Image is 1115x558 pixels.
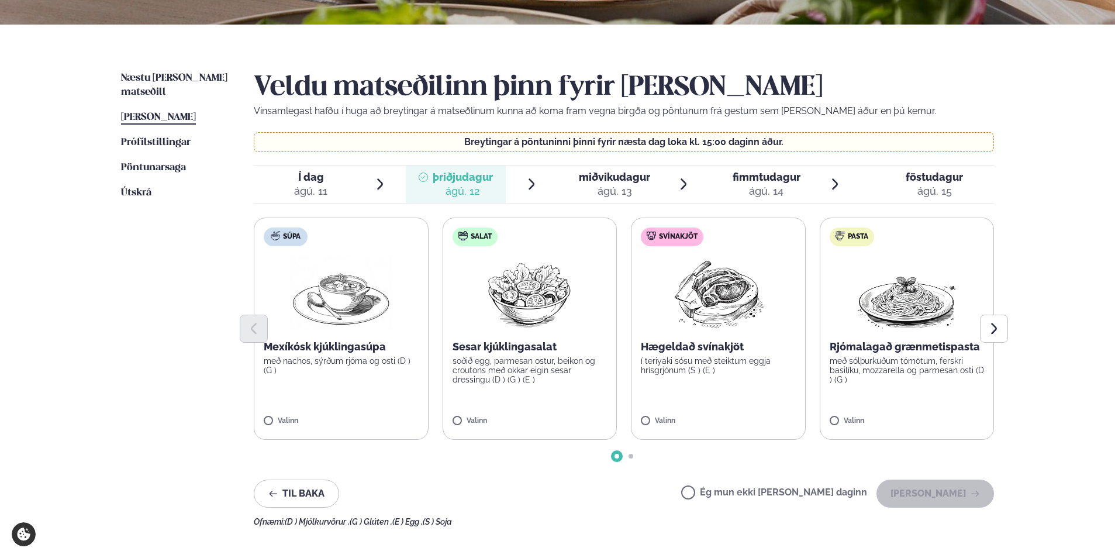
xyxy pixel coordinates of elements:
span: Salat [471,232,492,242]
a: Cookie settings [12,522,36,546]
p: Hægeldað svínakjöt [641,340,796,354]
span: (G ) Glúten , [350,517,392,526]
p: Sesar kjúklingasalat [453,340,607,354]
span: Prófílstillingar [121,137,191,147]
span: Súpa [283,232,301,242]
span: Pasta [848,232,868,242]
img: Salad.png [478,256,581,330]
span: [PERSON_NAME] [121,112,196,122]
span: (D ) Mjólkurvörur , [285,517,350,526]
img: Soup.png [289,256,392,330]
span: Go to slide 2 [629,454,633,459]
span: miðvikudagur [579,171,650,183]
img: pasta.svg [836,231,845,240]
span: (S ) Soja [423,517,452,526]
span: Næstu [PERSON_NAME] matseðill [121,73,227,97]
span: Svínakjöt [659,232,698,242]
p: með nachos, sýrðum rjóma og osti (D ) (G ) [264,356,419,375]
p: Vinsamlegast hafðu í huga að breytingar á matseðlinum kunna að koma fram vegna birgða og pöntunum... [254,104,994,118]
img: Pork-Meat.png [667,256,770,330]
span: Útskrá [121,188,151,198]
p: Mexíkósk kjúklingasúpa [264,340,419,354]
div: ágú. 15 [906,184,963,198]
a: Prófílstillingar [121,136,191,150]
a: Pöntunarsaga [121,161,186,175]
button: Next slide [980,315,1008,343]
div: ágú. 14 [733,184,800,198]
span: fimmtudagur [733,171,800,183]
h2: Veldu matseðilinn þinn fyrir [PERSON_NAME] [254,71,994,104]
a: Næstu [PERSON_NAME] matseðill [121,71,230,99]
img: salad.svg [458,231,468,240]
button: Previous slide [240,315,268,343]
p: Breytingar á pöntuninni þinni fyrir næsta dag loka kl. 15:00 daginn áður. [266,137,982,147]
a: Útskrá [121,186,151,200]
div: ágú. 12 [433,184,493,198]
span: (E ) Egg , [392,517,423,526]
p: Rjómalagað grænmetispasta [830,340,985,354]
p: með sólþurkuðum tómötum, ferskri basilíku, mozzarella og parmesan osti (D ) (G ) [830,356,985,384]
img: Spagetti.png [855,256,958,330]
div: ágú. 11 [294,184,327,198]
img: soup.svg [271,231,280,240]
img: pork.svg [647,231,656,240]
span: Pöntunarsaga [121,163,186,173]
div: Ofnæmi: [254,517,994,526]
span: Go to slide 1 [615,454,619,459]
button: [PERSON_NAME] [876,480,994,508]
span: föstudagur [906,171,963,183]
span: þriðjudagur [433,171,493,183]
button: Til baka [254,480,339,508]
p: soðið egg, parmesan ostur, beikon og croutons með okkar eigin sesar dressingu (D ) (G ) (E ) [453,356,607,384]
p: í teriyaki sósu með steiktum eggja hrísgrjónum (S ) (E ) [641,356,796,375]
div: ágú. 13 [579,184,650,198]
a: [PERSON_NAME] [121,111,196,125]
span: Í dag [294,170,327,184]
